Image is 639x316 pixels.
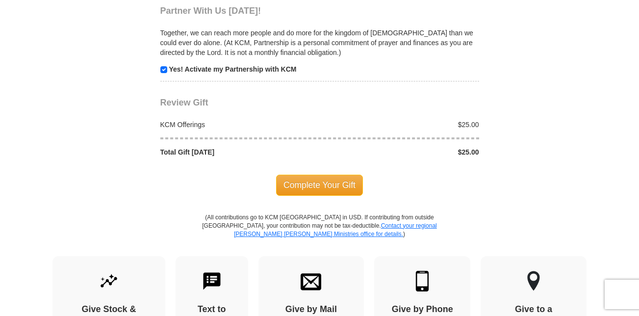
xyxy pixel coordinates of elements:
[391,304,453,315] h4: Give by Phone
[276,175,363,195] span: Complete Your Gift
[160,6,261,16] span: Partner With Us [DATE]!
[276,304,347,315] h4: Give by Mail
[412,271,433,291] img: mobile.svg
[320,120,485,130] div: $25.00
[320,147,485,157] div: $25.00
[155,120,320,130] div: KCM Offerings
[234,222,437,237] a: Contact your regional [PERSON_NAME] [PERSON_NAME] Ministries office for details.
[202,271,222,291] img: text-to-give.svg
[160,28,479,57] p: Together, we can reach more people and do more for the kingdom of [DEMOGRAPHIC_DATA] than we coul...
[202,213,437,256] p: (All contributions go to KCM [GEOGRAPHIC_DATA] in USD. If contributing from outside [GEOGRAPHIC_D...
[301,271,321,291] img: envelope.svg
[160,98,208,107] span: Review Gift
[155,147,320,157] div: Total Gift [DATE]
[99,271,119,291] img: give-by-stock.svg
[169,65,296,73] strong: Yes! Activate my Partnership with KCM
[527,271,540,291] img: other-region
